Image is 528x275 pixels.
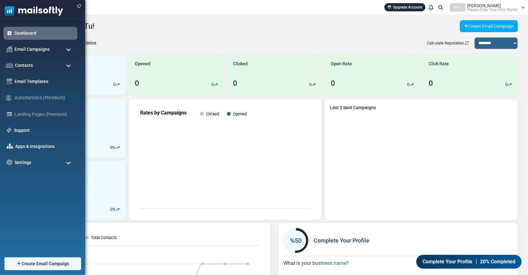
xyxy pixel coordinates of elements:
span: | [476,258,477,266]
a: Email Templates [15,78,74,85]
a: Apps & Integrations [15,143,74,150]
p: 0 [309,81,311,88]
p: 0 [113,81,116,88]
span: 20% Completed [480,258,515,266]
text: Opened [233,112,247,116]
img: contacts-icon.svg [6,63,13,67]
span: Complete Your Profile [423,258,472,266]
span: Open Rate [331,61,352,67]
img: landing_pages.svg [7,111,12,117]
p: 0 [110,206,112,213]
div: %50 [283,236,308,245]
text: Rates by Campaigns [140,110,187,116]
span: Please Enter Your Firm Name [467,8,517,12]
span: Opened [135,61,151,67]
p: 0 [407,81,410,88]
svg: Rates by Campaigns [134,104,317,215]
p: 0 [211,81,214,88]
a: Upgrade Account [384,3,425,11]
a: Complete Your Profile | 20% Completed [416,255,522,269]
div: 0 [135,78,139,89]
span: Create Email Campaign [22,260,69,267]
text: Clicked [206,112,219,116]
p: 0 [110,144,112,151]
div: PEY [450,3,466,12]
a: Last 3 Sent Campaigns [330,104,513,111]
div: % [110,144,120,151]
div: 0 [233,78,237,89]
p: 0 [505,81,507,88]
div: % [110,206,120,213]
span: Click Rate [429,61,449,67]
a: Support [14,127,74,134]
img: campaigns-icon.png [7,46,12,52]
label: What is your business name? [283,256,349,267]
a: Create Email Campaign [460,20,518,32]
img: settings-icon.svg [7,160,12,165]
a: PEY [PERSON_NAME] Please Enter Your Firm Name [450,3,525,12]
a: Refresh Stats [464,41,469,45]
div: 0 [331,78,335,89]
div: Complete Your Profile [283,228,513,253]
div: Calculate Reputation [424,37,472,49]
img: dashboard-icon-active.svg [7,30,12,36]
img: email-templates-icon.svg [7,79,12,84]
span: [PERSON_NAME] [467,3,501,8]
div: 0 [429,78,433,89]
text: Total Contacts [91,235,117,240]
span: Contacts [15,62,33,69]
img: support-icon.svg [7,128,12,133]
span: Email Campaigns [15,46,50,53]
span: Clicked [233,61,248,67]
span: Settings [15,159,31,166]
img: workflow.svg [5,94,12,102]
a: Dashboard [15,30,74,37]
